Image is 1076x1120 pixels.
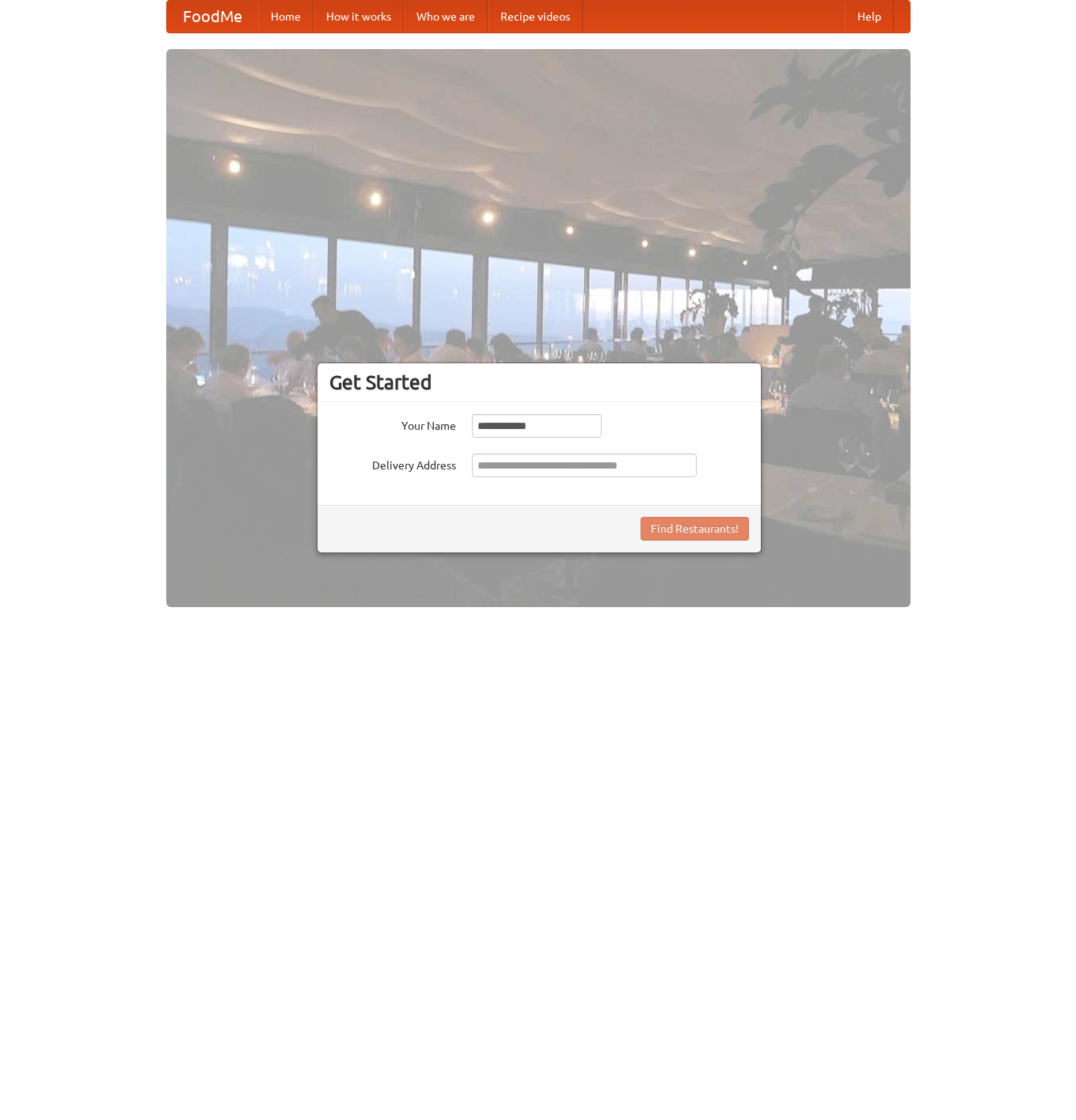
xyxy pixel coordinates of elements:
[329,370,749,394] h3: Get Started
[329,454,456,473] label: Delivery Address
[258,1,314,32] a: Home
[167,1,258,32] a: FoodMe
[641,517,749,541] button: Find Restaurants!
[404,1,488,32] a: Who we are
[845,1,894,32] a: Help
[314,1,404,32] a: How it works
[488,1,583,32] a: Recipe videos
[329,414,456,434] label: Your Name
